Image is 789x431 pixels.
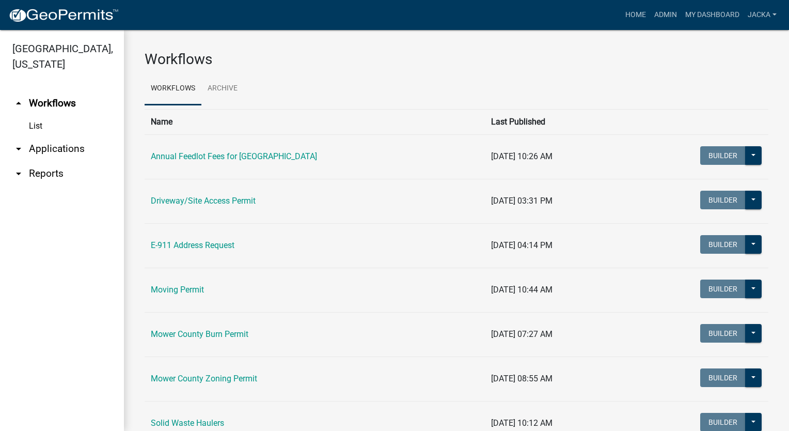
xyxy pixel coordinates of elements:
a: Admin [650,5,681,25]
a: Home [621,5,650,25]
a: Solid Waste Haulers [151,418,224,428]
th: Last Published [485,109,625,134]
span: [DATE] 04:14 PM [491,240,553,250]
a: Mower County Zoning Permit [151,374,257,383]
h3: Workflows [145,51,768,68]
button: Builder [700,146,746,165]
span: [DATE] 10:26 AM [491,151,553,161]
span: [DATE] 10:12 AM [491,418,553,428]
a: Moving Permit [151,285,204,295]
span: [DATE] 07:27 AM [491,329,553,339]
a: My Dashboard [681,5,744,25]
i: arrow_drop_up [12,97,25,110]
button: Builder [700,280,746,298]
span: [DATE] 08:55 AM [491,374,553,383]
i: arrow_drop_down [12,167,25,180]
button: Builder [700,191,746,209]
a: Driveway/Site Access Permit [151,196,256,206]
button: Builder [700,235,746,254]
button: Builder [700,368,746,387]
i: arrow_drop_down [12,143,25,155]
a: Annual Feedlot Fees for [GEOGRAPHIC_DATA] [151,151,317,161]
button: Builder [700,324,746,343]
a: Archive [201,72,244,105]
a: Workflows [145,72,201,105]
a: jacka [744,5,781,25]
a: E-911 Address Request [151,240,234,250]
span: [DATE] 10:44 AM [491,285,553,295]
span: [DATE] 03:31 PM [491,196,553,206]
a: Mower County Burn Permit [151,329,248,339]
th: Name [145,109,485,134]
